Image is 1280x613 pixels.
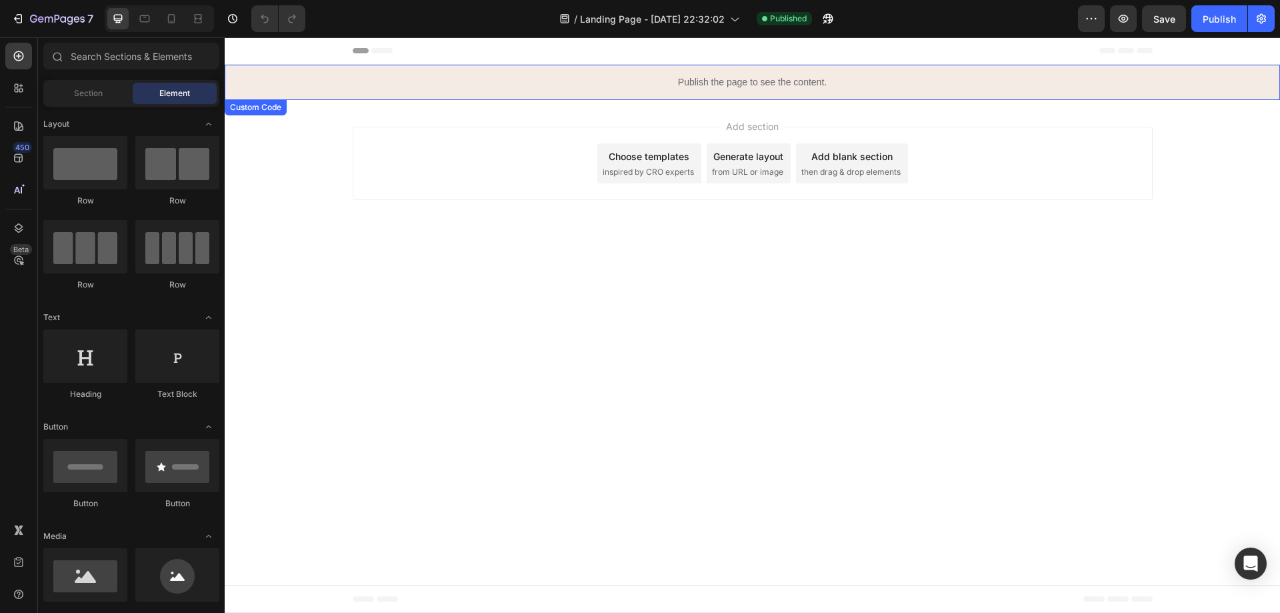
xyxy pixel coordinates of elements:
[135,195,219,207] div: Row
[225,37,1280,613] iframe: Design area
[135,498,219,510] div: Button
[43,498,127,510] div: Button
[1191,5,1247,32] button: Publish
[43,530,67,542] span: Media
[13,142,32,153] div: 450
[1142,5,1186,32] button: Save
[198,113,219,135] span: Toggle open
[198,526,219,547] span: Toggle open
[577,129,676,141] span: then drag & drop elements
[574,12,577,26] span: /
[580,12,725,26] span: Landing Page - [DATE] 22:32:02
[251,5,305,32] div: Undo/Redo
[135,279,219,291] div: Row
[74,87,103,99] span: Section
[5,5,99,32] button: 7
[770,13,807,25] span: Published
[43,43,219,69] input: Search Sections & Elements
[43,195,127,207] div: Row
[43,312,60,324] span: Text
[198,307,219,328] span: Toggle open
[487,129,559,141] span: from URL or image
[135,388,219,400] div: Text Block
[43,421,68,433] span: Button
[587,112,668,126] div: Add blank section
[384,112,465,126] div: Choose templates
[489,112,559,126] div: Generate layout
[1203,12,1236,26] div: Publish
[198,416,219,438] span: Toggle open
[43,388,127,400] div: Heading
[43,118,69,130] span: Layout
[159,87,190,99] span: Element
[87,11,93,27] p: 7
[43,279,127,291] div: Row
[1235,548,1267,580] div: Open Intercom Messenger
[378,129,469,141] span: inspired by CRO experts
[1153,13,1175,25] span: Save
[10,244,32,255] div: Beta
[496,82,559,96] span: Add section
